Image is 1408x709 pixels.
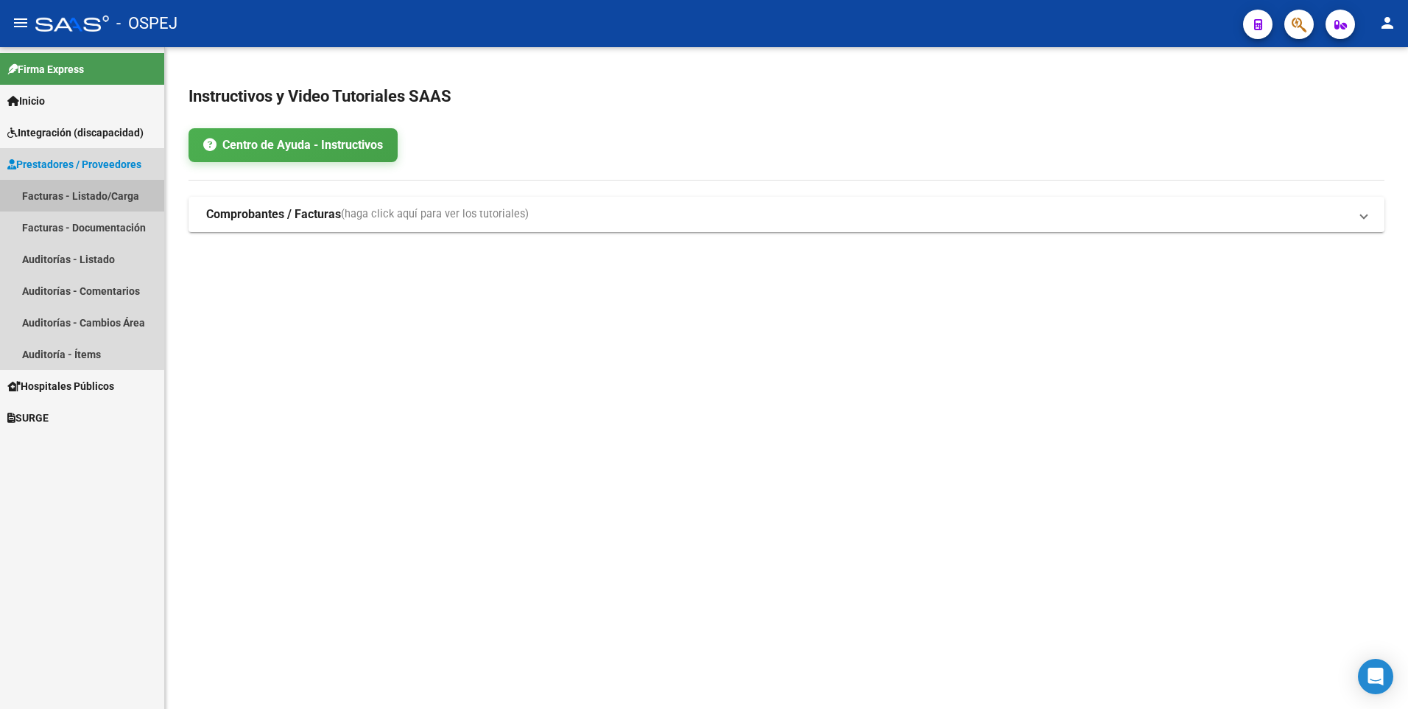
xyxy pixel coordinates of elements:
span: Prestadores / Proveedores [7,156,141,172]
div: Open Intercom Messenger [1358,659,1393,694]
mat-icon: person [1379,14,1396,32]
mat-icon: menu [12,14,29,32]
span: Integración (discapacidad) [7,125,144,141]
span: Firma Express [7,61,84,77]
a: Centro de Ayuda - Instructivos [189,128,398,162]
span: - OSPEJ [116,7,177,40]
span: SURGE [7,410,49,426]
span: (haga click aquí para ver los tutoriales) [341,206,529,223]
span: Hospitales Públicos [7,378,114,394]
span: Inicio [7,93,45,109]
h2: Instructivos y Video Tutoriales SAAS [189,83,1384,111]
strong: Comprobantes / Facturas [206,206,341,223]
mat-expansion-panel-header: Comprobantes / Facturas(haga click aquí para ver los tutoriales) [189,197,1384,232]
